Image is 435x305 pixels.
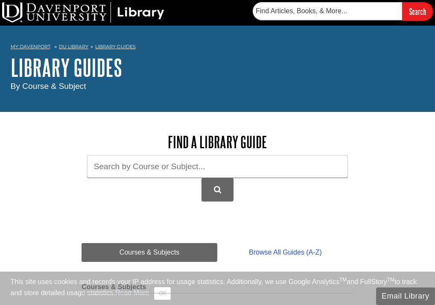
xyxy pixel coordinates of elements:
[387,277,394,283] sup: TM
[11,55,425,80] h1: Library Guides
[376,287,435,305] button: Email Library
[2,2,164,23] img: DU Library
[11,41,425,55] nav: breadcrumb
[214,186,221,194] i: Search Library Guides
[59,44,88,50] a: DU Library
[402,2,433,21] input: Search
[82,243,217,262] a: Courses & Subjects
[11,80,425,93] div: By Course & Subject
[253,2,402,20] input: Find Articles, Books, & More...
[87,155,348,178] input: Search by Course or Subject...
[11,277,425,300] div: This site uses cookies and records your IP address for usage statistics. Additionally, we use Goo...
[217,243,353,262] a: Browse All Guides (A-Z)
[11,43,50,50] a: My Davenport
[253,2,433,21] form: Searches DU Library's articles, books, and more
[82,133,353,151] h2: Find a Library Guide
[82,283,353,293] h2: Courses & Subjects
[95,44,136,50] a: Library Guides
